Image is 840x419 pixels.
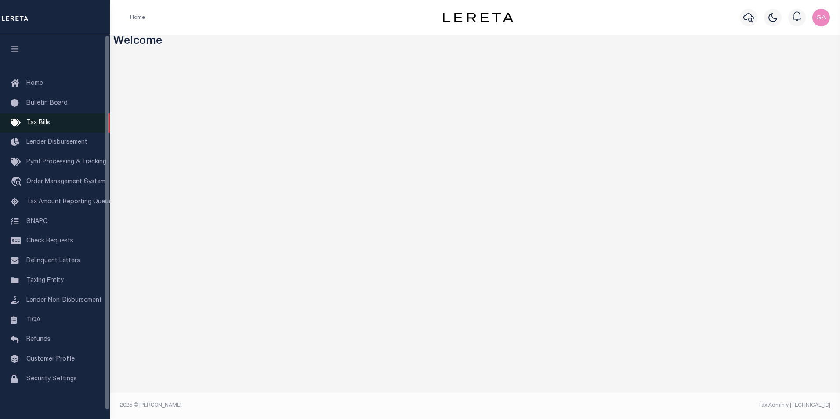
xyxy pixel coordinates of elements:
[812,9,830,26] img: svg+xml;base64,PHN2ZyB4bWxucz0iaHR0cDovL3d3dy53My5vcmcvMjAwMC9zdmciIHBvaW50ZXItZXZlbnRzPSJub25lIi...
[26,179,105,185] span: Order Management System
[26,139,87,145] span: Lender Disbursement
[26,376,77,382] span: Security Settings
[130,14,145,22] li: Home
[26,278,64,284] span: Taxing Entity
[26,258,80,264] span: Delinquent Letters
[443,13,513,22] img: logo-dark.svg
[26,120,50,126] span: Tax Bills
[11,177,25,188] i: travel_explore
[26,218,48,224] span: SNAPQ
[26,159,106,165] span: Pymt Processing & Tracking
[113,401,475,409] div: 2025 © [PERSON_NAME].
[26,317,40,323] span: TIQA
[26,238,73,244] span: Check Requests
[482,401,830,409] div: Tax Admin v.[TECHNICAL_ID]
[26,297,102,303] span: Lender Non-Disbursement
[26,356,75,362] span: Customer Profile
[113,35,837,49] h3: Welcome
[26,199,112,205] span: Tax Amount Reporting Queue
[26,336,51,343] span: Refunds
[26,100,68,106] span: Bulletin Board
[26,80,43,87] span: Home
